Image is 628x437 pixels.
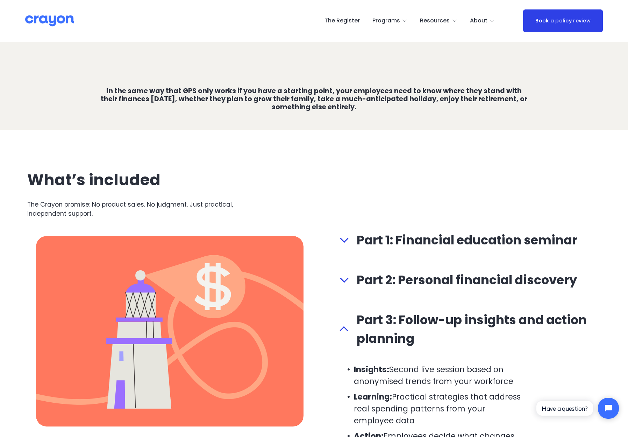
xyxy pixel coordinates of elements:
button: Part 3: Follow-up insights and action planning [340,300,601,358]
a: Book a policy review [523,9,603,32]
a: folder dropdown [470,15,495,27]
span: About [470,16,487,26]
a: The Register [324,15,360,27]
span: Part 1: Financial education seminar [348,231,601,249]
h2: What’s included [27,171,288,189]
a: folder dropdown [420,15,457,27]
span: Programs [372,16,400,26]
span: Resources [420,16,450,26]
p: Second live session based on anonymised trends from your workforce [354,364,522,387]
strong: Learning: [354,391,392,402]
strong: Insights: [354,364,389,375]
h4: In the same way that GPS only works if you have a starting point, your employees need to know whe... [99,87,528,111]
span: Part 2: Personal financial discovery [348,271,601,289]
p: The Crayon promise: No product sales. No judgment. Just practical, independent support. [27,200,288,218]
img: Crayon [25,15,74,27]
a: folder dropdown [372,15,408,27]
button: Part 2: Personal financial discovery [340,260,601,300]
p: Practical strategies that address real spending patterns from your employee data [354,391,522,426]
iframe: Tidio Chat [530,392,625,425]
button: Part 1: Financial education seminar [340,220,601,260]
span: Part 3: Follow-up insights and action planning [348,311,601,348]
